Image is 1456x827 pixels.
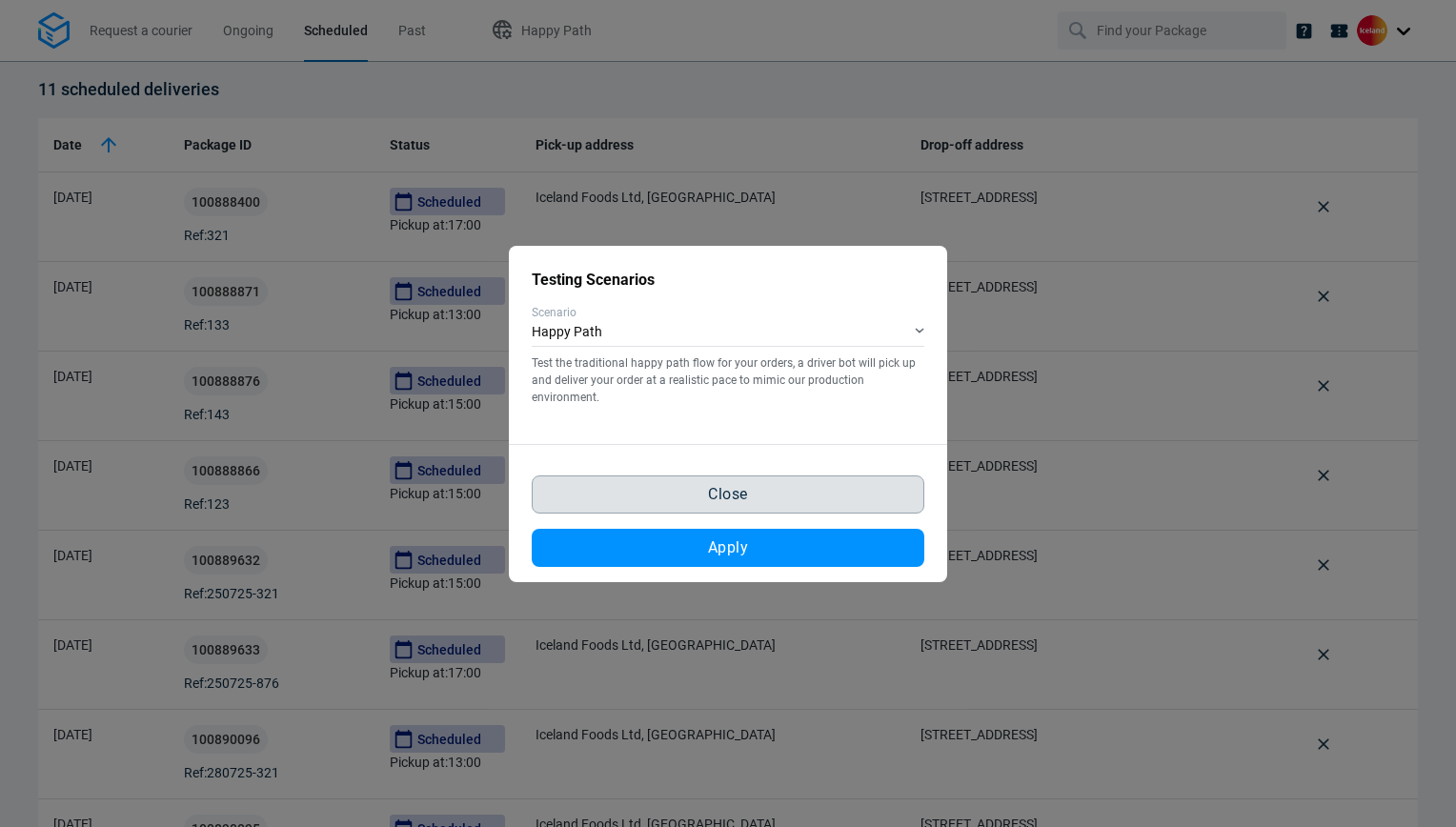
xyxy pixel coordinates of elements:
div: Happy Path [532,319,924,347]
button: Close [532,475,924,514]
span: Scenario [532,306,576,319]
span: Apply [708,540,748,555]
span: Test the traditional happy path flow for your orders, a driver bot will pick up and deliver your ... [532,356,916,404]
span: Close [708,487,747,502]
div: Test scenario modal [509,246,947,582]
h2: Testing Scenarios [532,269,924,292]
button: Apply [532,529,924,567]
